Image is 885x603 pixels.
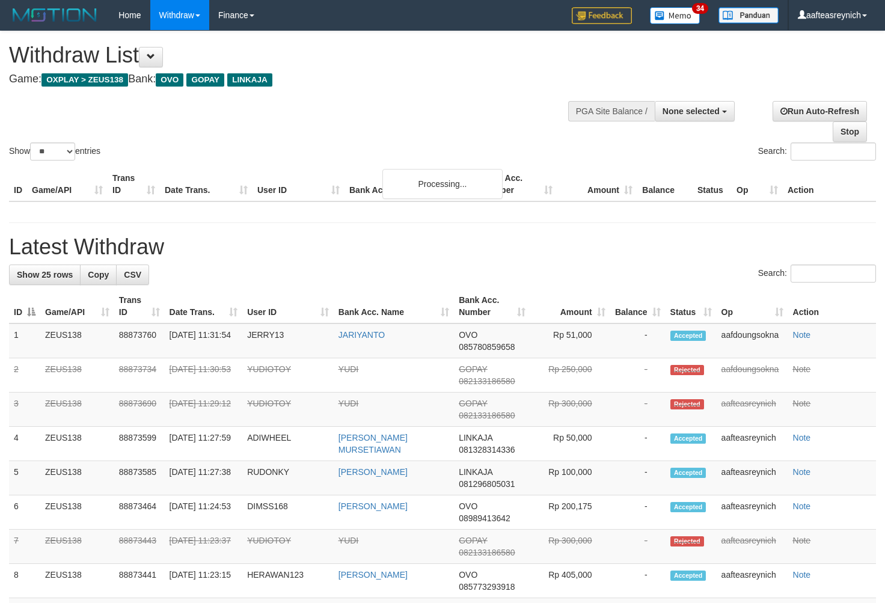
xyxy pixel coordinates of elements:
th: Balance [637,167,693,201]
span: Copy 082133186580 to clipboard [459,548,515,557]
td: YUDIOTOY [242,358,334,393]
th: User ID: activate to sort column ascending [242,289,334,323]
td: 88873441 [114,564,165,598]
th: Op [732,167,783,201]
span: Copy 085773293918 to clipboard [459,582,515,592]
td: aafteasreynich [717,461,788,495]
td: RUDONKY [242,461,334,495]
button: None selected [655,101,735,121]
span: GOPAY [459,399,487,408]
span: Copy [88,270,109,280]
th: Action [783,167,876,201]
span: OVO [459,501,477,511]
img: panduan.png [718,7,779,23]
span: Copy 085780859658 to clipboard [459,342,515,352]
td: Rp 300,000 [530,393,610,427]
h1: Latest Withdraw [9,235,876,259]
th: Date Trans.: activate to sort column ascending [165,289,243,323]
a: Show 25 rows [9,265,81,285]
a: [PERSON_NAME] [338,570,408,580]
td: 6 [9,495,40,530]
td: aafteasreynich [717,530,788,564]
span: OVO [459,570,477,580]
span: Copy 08989413642 to clipboard [459,513,510,523]
td: [DATE] 11:27:38 [165,461,243,495]
span: 34 [692,3,708,14]
th: Bank Acc. Number: activate to sort column ascending [454,289,530,323]
th: Bank Acc. Number [477,167,557,201]
td: 88873690 [114,393,165,427]
span: LINKAJA [227,73,272,87]
span: Rejected [670,536,704,546]
td: ZEUS138 [40,564,114,598]
label: Search: [758,142,876,161]
span: GOPAY [186,73,224,87]
h1: Withdraw List [9,43,578,67]
a: [PERSON_NAME] [338,467,408,477]
a: [PERSON_NAME] [338,501,408,511]
span: Rejected [670,365,704,375]
td: HERAWAN123 [242,564,334,598]
a: Stop [833,121,867,142]
td: 1 [9,323,40,358]
td: - [610,358,666,393]
select: Showentries [30,142,75,161]
span: Accepted [670,468,706,478]
span: GOPAY [459,364,487,374]
span: Accepted [670,502,706,512]
th: Game/API [27,167,108,201]
td: 5 [9,461,40,495]
td: 2 [9,358,40,393]
td: - [610,393,666,427]
a: Run Auto-Refresh [773,101,867,121]
td: aafteasreynich [717,564,788,598]
th: Status [693,167,732,201]
td: Rp 100,000 [530,461,610,495]
td: aafteasreynich [717,393,788,427]
input: Search: [791,142,876,161]
td: DIMSS168 [242,495,334,530]
span: OVO [156,73,183,87]
span: LINKAJA [459,433,492,442]
a: JARIYANTO [338,330,385,340]
th: Bank Acc. Name [345,167,477,201]
a: Note [793,330,811,340]
td: [DATE] 11:29:12 [165,393,243,427]
a: YUDI [338,364,358,374]
td: [DATE] 11:23:15 [165,564,243,598]
td: 8 [9,564,40,598]
th: Bank Acc. Name: activate to sort column ascending [334,289,454,323]
th: Game/API: activate to sort column ascending [40,289,114,323]
td: Rp 300,000 [530,530,610,564]
span: Accepted [670,571,706,581]
label: Show entries [9,142,100,161]
td: Rp 51,000 [530,323,610,358]
th: Op: activate to sort column ascending [717,289,788,323]
span: Copy 082133186580 to clipboard [459,376,515,386]
span: OVO [459,330,477,340]
span: CSV [124,270,141,280]
td: Rp 50,000 [530,427,610,461]
a: [PERSON_NAME] MURSETIAWAN [338,433,408,455]
td: ZEUS138 [40,530,114,564]
a: Note [793,399,811,408]
th: Amount: activate to sort column ascending [530,289,610,323]
td: ZEUS138 [40,461,114,495]
td: JERRY13 [242,323,334,358]
th: ID [9,167,27,201]
th: Trans ID: activate to sort column ascending [114,289,165,323]
td: aafdoungsokna [717,358,788,393]
th: Action [788,289,876,323]
td: Rp 200,175 [530,495,610,530]
a: Copy [80,265,117,285]
img: MOTION_logo.png [9,6,100,24]
td: - [610,323,666,358]
td: Rp 250,000 [530,358,610,393]
td: ZEUS138 [40,323,114,358]
td: - [610,461,666,495]
td: ADIWHEEL [242,427,334,461]
td: - [610,530,666,564]
td: YUDIOTOY [242,393,334,427]
td: 7 [9,530,40,564]
td: [DATE] 11:23:37 [165,530,243,564]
